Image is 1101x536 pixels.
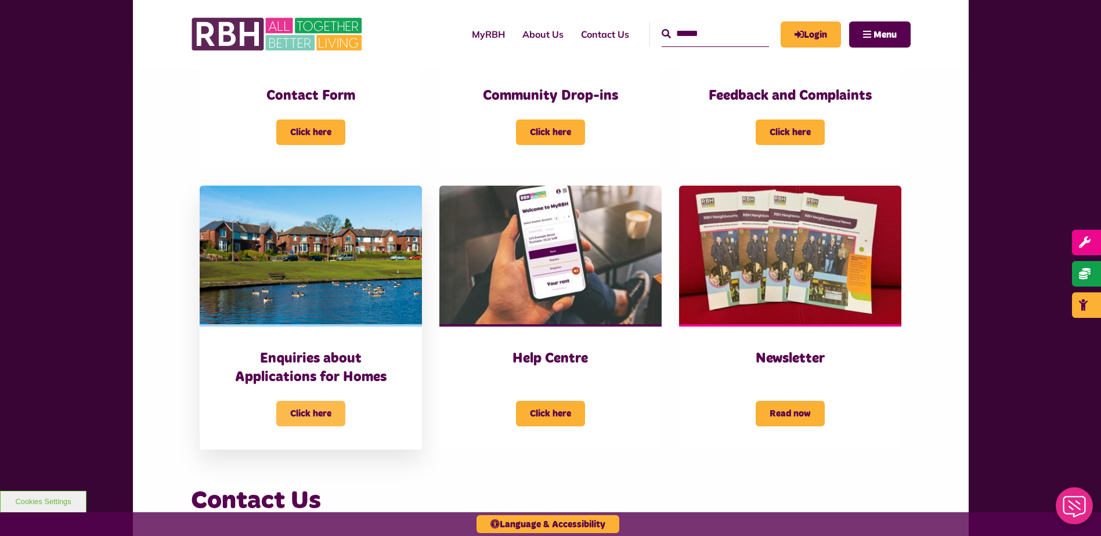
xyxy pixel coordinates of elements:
[702,87,878,105] h3: Feedback and Complaints
[477,515,619,533] button: Language & Accessibility
[516,119,585,145] span: Click here
[662,21,769,46] input: Search
[781,21,841,48] a: MyRBH
[516,401,585,426] span: Click here
[200,186,422,450] a: Enquiries about Applications for Homes Click here
[873,30,897,39] span: Menu
[191,484,911,517] h3: Contact Us
[223,87,399,105] h3: Contact Form
[572,19,638,50] a: Contact Us
[191,12,365,57] img: RBH
[200,186,422,325] img: Dewhirst Rd 03
[514,19,572,50] a: About Us
[702,350,878,368] h3: Newsletter
[463,19,514,50] a: MyRBH
[679,186,901,450] a: Newsletter Read now
[849,21,911,48] button: Navigation
[276,401,345,426] span: Click here
[463,87,638,105] h3: Community Drop-ins
[463,350,638,368] h3: Help Centre
[679,186,901,325] img: RBH Newsletter Copies
[756,401,825,426] span: Read now
[756,119,825,145] span: Click here
[439,186,662,450] a: Help Centre Click here
[276,119,345,145] span: Click here
[223,350,399,386] h3: Enquiries about Applications for Homes
[1049,484,1101,536] iframe: Netcall Web Assistant for live chat
[439,186,662,325] img: Myrbh Man Wth Mobile Correct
